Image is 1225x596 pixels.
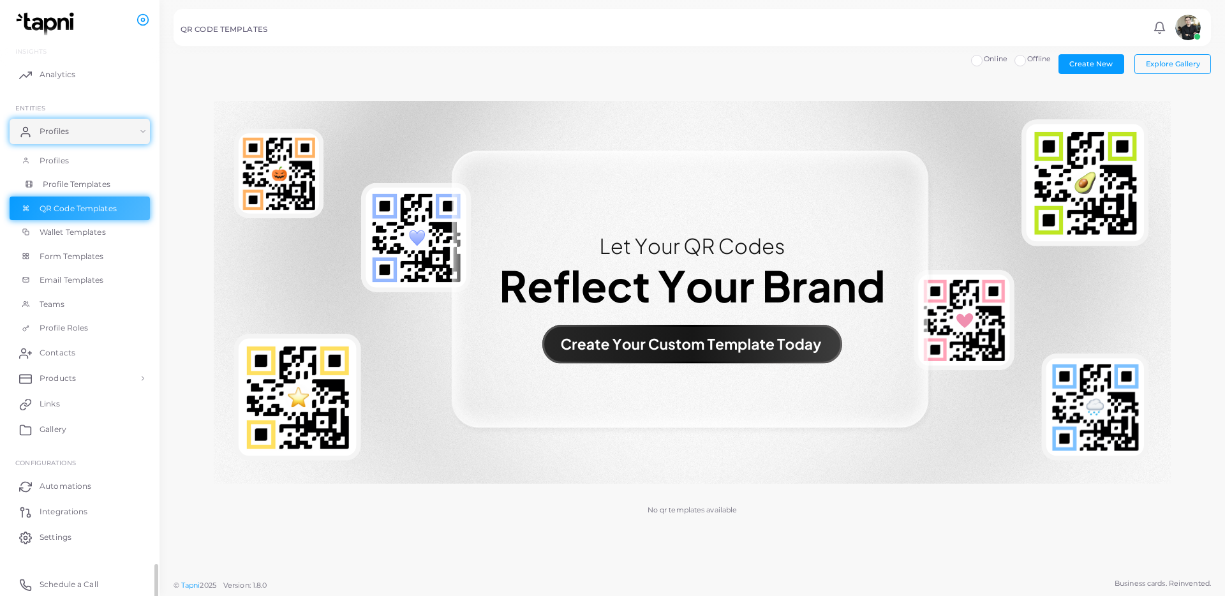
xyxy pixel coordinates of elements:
[40,203,117,214] span: QR Code Templates
[10,62,150,87] a: Analytics
[181,581,200,590] a: Tapni
[1146,59,1200,68] span: Explore Gallery
[10,220,150,244] a: Wallet Templates
[15,459,76,466] span: Configurations
[10,340,150,366] a: Contacts
[40,398,60,410] span: Links
[10,172,150,197] a: Profile Templates
[15,47,47,55] span: INSIGHTS
[40,251,104,262] span: Form Templates
[40,299,65,310] span: Teams
[10,417,150,442] a: Gallery
[10,149,150,173] a: Profiles
[43,179,110,190] span: Profile Templates
[648,505,738,516] p: No qr templates available
[10,391,150,417] a: Links
[10,525,150,550] a: Settings
[10,366,150,391] a: Products
[15,104,45,112] span: ENTITIES
[10,268,150,292] a: Email Templates
[40,274,104,286] span: Email Templates
[10,499,150,525] a: Integrations
[10,119,150,144] a: Profiles
[1058,54,1124,73] button: Create New
[40,155,69,167] span: Profiles
[181,25,267,34] h5: QR CODE TEMPLATES
[1027,54,1051,63] span: Offline
[200,580,216,591] span: 2025
[1175,15,1201,40] img: avatar
[223,581,267,590] span: Version: 1.8.0
[40,347,75,359] span: Contacts
[174,580,267,591] span: ©
[10,316,150,340] a: Profile Roles
[40,227,106,238] span: Wallet Templates
[40,579,98,590] span: Schedule a Call
[1069,59,1113,68] span: Create New
[40,126,69,137] span: Profiles
[40,69,75,80] span: Analytics
[40,481,91,492] span: Automations
[984,54,1007,63] span: Online
[40,532,71,543] span: Settings
[40,424,66,435] span: Gallery
[214,101,1171,484] img: No qr templates
[40,373,76,384] span: Products
[1115,578,1211,589] span: Business cards. Reinvented.
[1171,15,1204,40] a: avatar
[10,473,150,499] a: Automations
[1134,54,1211,73] button: Explore Gallery
[10,292,150,317] a: Teams
[10,197,150,221] a: QR Code Templates
[40,506,87,518] span: Integrations
[10,244,150,269] a: Form Templates
[11,12,82,36] img: logo
[40,322,88,334] span: Profile Roles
